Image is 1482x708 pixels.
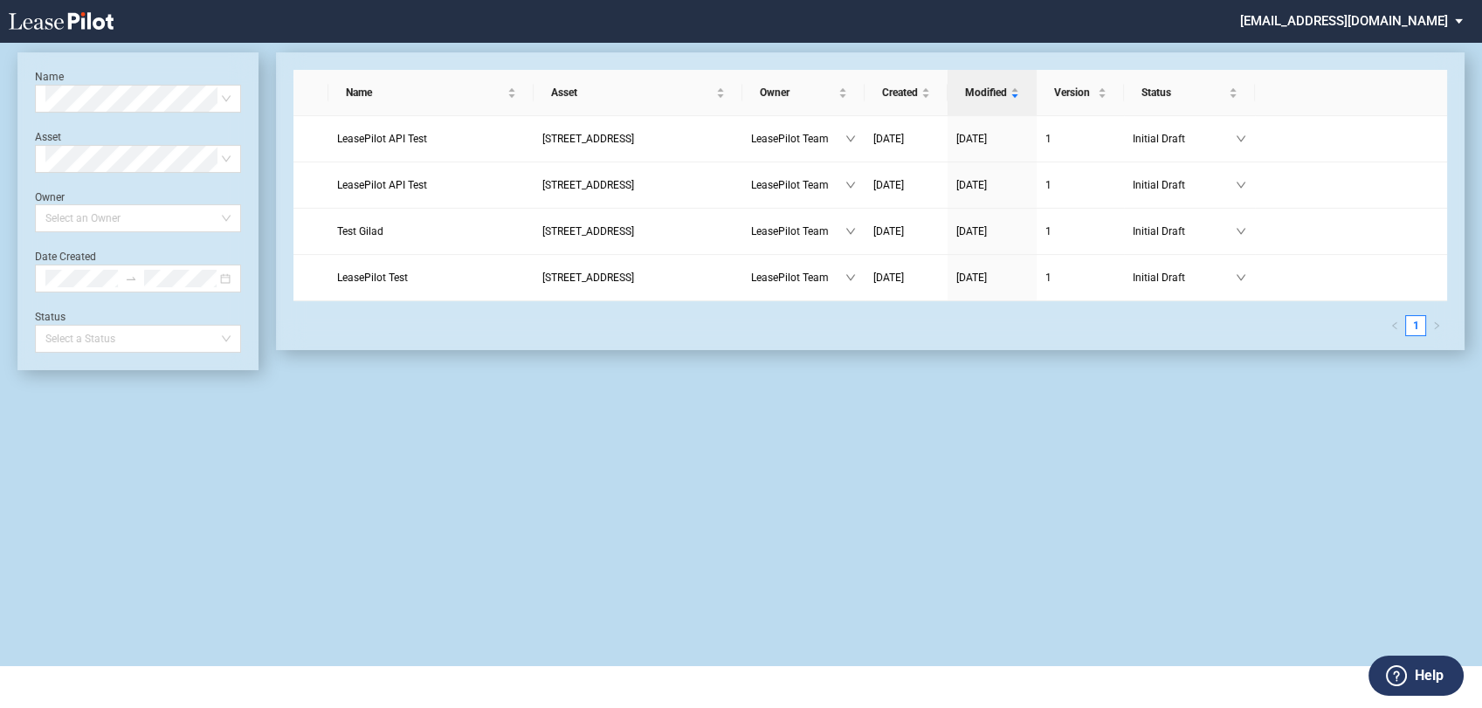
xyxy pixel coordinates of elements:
[1384,315,1405,336] button: left
[534,70,742,116] th: Asset
[1415,664,1444,687] label: Help
[1141,84,1225,101] span: Status
[1133,223,1236,240] span: Initial Draft
[35,131,61,143] label: Asset
[1045,225,1051,237] span: 1
[845,180,856,190] span: down
[337,130,525,148] a: LeasePilot API Test
[542,269,734,286] a: [STREET_ADDRESS]
[760,84,835,101] span: Owner
[873,133,904,145] span: [DATE]
[956,272,987,284] span: [DATE]
[1045,272,1051,284] span: 1
[865,70,948,116] th: Created
[125,272,137,285] span: swap-right
[35,251,96,263] label: Date Created
[542,130,734,148] a: [STREET_ADDRESS]
[1124,70,1255,116] th: Status
[1045,179,1051,191] span: 1
[873,225,904,237] span: [DATE]
[956,223,1028,240] a: [DATE]
[35,311,65,323] label: Status
[1236,272,1246,283] span: down
[35,71,64,83] label: Name
[542,225,634,237] span: 109 State Street
[542,223,734,240] a: [STREET_ADDRESS]
[542,179,634,191] span: 109 State Street
[1236,134,1246,144] span: down
[1426,315,1447,336] li: Next Page
[845,272,856,283] span: down
[1045,176,1115,194] a: 1
[873,179,904,191] span: [DATE]
[337,272,408,284] span: LeasePilot Test
[337,269,525,286] a: LeasePilot Test
[1426,315,1447,336] button: right
[1133,176,1236,194] span: Initial Draft
[845,226,856,237] span: down
[882,84,918,101] span: Created
[337,179,427,191] span: LeasePilot API Test
[948,70,1037,116] th: Modified
[1406,316,1425,335] a: 1
[873,269,939,286] a: [DATE]
[337,225,383,237] span: Test Gilad
[346,84,504,101] span: Name
[1037,70,1124,116] th: Version
[125,272,137,285] span: to
[1236,226,1246,237] span: down
[873,176,939,194] a: [DATE]
[1045,133,1051,145] span: 1
[1133,269,1236,286] span: Initial Draft
[873,130,939,148] a: [DATE]
[1133,130,1236,148] span: Initial Draft
[956,269,1028,286] a: [DATE]
[956,225,987,237] span: [DATE]
[751,130,845,148] span: LeasePilot Team
[542,176,734,194] a: [STREET_ADDRESS]
[965,84,1007,101] span: Modified
[542,272,634,284] span: 109 State Street
[337,223,525,240] a: Test Gilad
[751,176,845,194] span: LeasePilot Team
[751,269,845,286] span: LeasePilot Team
[1045,223,1115,240] a: 1
[845,134,856,144] span: down
[1054,84,1094,101] span: Version
[956,179,987,191] span: [DATE]
[742,70,865,116] th: Owner
[328,70,534,116] th: Name
[751,223,845,240] span: LeasePilot Team
[956,130,1028,148] a: [DATE]
[35,191,65,203] label: Owner
[551,84,713,101] span: Asset
[337,133,427,145] span: LeasePilot API Test
[956,176,1028,194] a: [DATE]
[956,133,987,145] span: [DATE]
[873,223,939,240] a: [DATE]
[542,133,634,145] span: 109 State Street
[1045,130,1115,148] a: 1
[1432,321,1441,330] span: right
[1405,315,1426,336] li: 1
[1236,180,1246,190] span: down
[1384,315,1405,336] li: Previous Page
[873,272,904,284] span: [DATE]
[1390,321,1399,330] span: left
[337,176,525,194] a: LeasePilot API Test
[1368,656,1464,696] button: Help
[1045,269,1115,286] a: 1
